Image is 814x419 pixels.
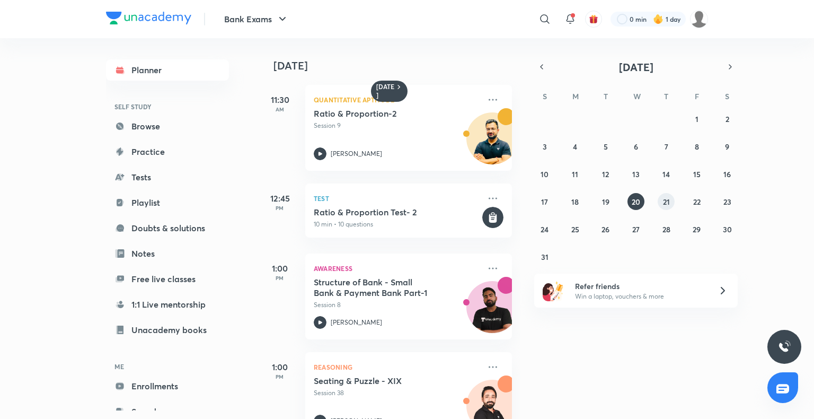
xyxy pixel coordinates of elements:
a: Tests [106,167,229,188]
abbr: Friday [695,91,699,101]
p: PM [259,275,301,281]
button: August 3, 2025 [536,138,553,155]
abbr: August 7, 2025 [665,142,668,152]
img: streak [653,14,663,24]
abbr: Tuesday [604,91,608,101]
p: Quantitative Aptitude [314,93,480,106]
img: ttu [778,341,791,353]
h4: [DATE] [273,59,523,72]
abbr: August 23, 2025 [723,197,731,207]
abbr: Wednesday [633,91,641,101]
abbr: August 2, 2025 [725,114,729,124]
h6: [DATE] [376,83,395,100]
button: August 19, 2025 [597,193,614,210]
abbr: August 10, 2025 [541,169,548,179]
h5: Ratio & Proportion Test- 2 [314,207,480,217]
abbr: August 25, 2025 [571,224,579,234]
abbr: August 28, 2025 [662,224,670,234]
p: Awareness [314,262,480,275]
abbr: August 26, 2025 [601,224,609,234]
abbr: Sunday [543,91,547,101]
abbr: August 24, 2025 [541,224,548,234]
img: avatar [589,14,598,24]
button: August 11, 2025 [567,165,583,182]
p: AM [259,106,301,112]
p: [PERSON_NAME] [331,318,382,327]
p: Win a laptop, vouchers & more [575,292,705,301]
abbr: August 1, 2025 [695,114,698,124]
abbr: Monday [572,91,579,101]
button: August 31, 2025 [536,248,553,265]
abbr: August 20, 2025 [632,197,640,207]
p: PM [259,373,301,380]
h5: Seating & Puzzle - XIX [314,376,446,386]
a: Doubts & solutions [106,217,229,239]
button: August 4, 2025 [567,138,583,155]
button: August 8, 2025 [688,138,705,155]
abbr: August 14, 2025 [662,169,670,179]
a: Notes [106,243,229,264]
img: Company Logo [106,12,191,24]
p: Reasoning [314,361,480,373]
abbr: Thursday [664,91,668,101]
img: shruti garg [690,10,708,28]
h6: SELF STUDY [106,98,229,116]
button: August 1, 2025 [688,110,705,127]
p: Session 9 [314,121,480,130]
button: August 13, 2025 [627,165,644,182]
button: August 29, 2025 [688,221,705,238]
abbr: August 12, 2025 [602,169,609,179]
abbr: August 3, 2025 [543,142,547,152]
button: August 16, 2025 [719,165,736,182]
h5: 11:30 [259,93,301,106]
button: Bank Exams [218,8,295,30]
abbr: August 16, 2025 [723,169,731,179]
abbr: August 15, 2025 [693,169,701,179]
button: August 14, 2025 [658,165,675,182]
a: Enrollments [106,376,229,397]
p: Session 8 [314,300,480,310]
button: August 25, 2025 [567,221,583,238]
h6: ME [106,357,229,376]
h5: Structure of Bank - Small Bank & Payment Bank Part-1 [314,277,446,298]
abbr: August 6, 2025 [634,142,638,152]
h5: 12:45 [259,192,301,205]
h6: Refer friends [575,281,705,292]
abbr: August 30, 2025 [723,224,732,234]
abbr: August 17, 2025 [541,197,548,207]
a: Practice [106,141,229,162]
button: August 30, 2025 [719,221,736,238]
abbr: August 19, 2025 [602,197,609,207]
button: August 20, 2025 [627,193,644,210]
abbr: August 27, 2025 [632,224,640,234]
button: avatar [585,11,602,28]
a: 1:1 Live mentorship [106,294,229,315]
button: August 22, 2025 [688,193,705,210]
button: August 5, 2025 [597,138,614,155]
abbr: August 4, 2025 [573,142,577,152]
abbr: August 18, 2025 [571,197,579,207]
abbr: August 13, 2025 [632,169,640,179]
button: August 12, 2025 [597,165,614,182]
button: August 2, 2025 [719,110,736,127]
abbr: August 5, 2025 [604,142,608,152]
a: Playlist [106,192,229,213]
button: August 10, 2025 [536,165,553,182]
a: Unacademy books [106,319,229,341]
button: August 15, 2025 [688,165,705,182]
button: August 9, 2025 [719,138,736,155]
button: August 6, 2025 [627,138,644,155]
button: August 17, 2025 [536,193,553,210]
a: Company Logo [106,12,191,27]
p: [PERSON_NAME] [331,149,382,159]
abbr: August 21, 2025 [663,197,670,207]
button: August 27, 2025 [627,221,644,238]
button: August 24, 2025 [536,221,553,238]
button: [DATE] [549,59,723,74]
button: August 23, 2025 [719,193,736,210]
abbr: August 29, 2025 [693,224,701,234]
h5: 1:00 [259,361,301,373]
a: Planner [106,59,229,81]
p: Test [314,192,480,205]
a: Browse [106,116,229,137]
